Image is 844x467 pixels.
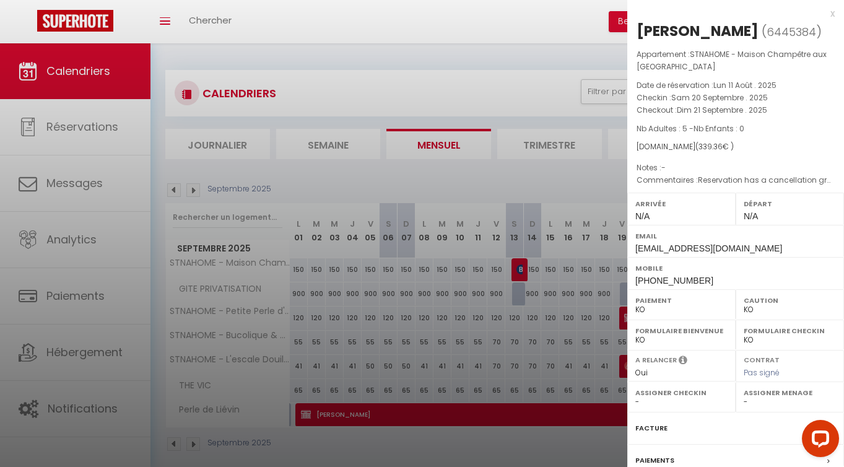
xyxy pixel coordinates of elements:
label: Formulaire Bienvenue [635,325,728,337]
p: Date de réservation : [637,79,835,92]
label: Mobile [635,262,836,274]
p: Checkin : [637,92,835,104]
span: STNAHOME - Maison Champêtre aux [GEOGRAPHIC_DATA] [637,49,827,72]
label: Email [635,230,836,242]
span: Lun 11 Août . 2025 [713,80,777,90]
p: Commentaires : [637,174,835,186]
div: x [627,6,835,21]
span: Nb Enfants : 0 [694,123,744,134]
p: Checkout : [637,104,835,116]
label: Arrivée [635,198,728,210]
label: Contrat [744,355,780,363]
label: Assigner Menage [744,386,836,399]
i: Sélectionner OUI si vous souhaiter envoyer les séquences de messages post-checkout [679,355,687,369]
span: ( € ) [695,141,734,152]
iframe: LiveChat chat widget [792,415,844,467]
span: - [661,162,666,173]
span: 339.36 [698,141,723,152]
label: A relancer [635,355,677,365]
label: Formulaire Checkin [744,325,836,337]
div: [DOMAIN_NAME] [637,141,835,153]
label: Caution [744,294,836,307]
label: Facture [635,422,668,435]
span: Nb Adultes : 5 - [637,123,744,134]
div: [PERSON_NAME] [637,21,759,41]
label: Paiement [635,294,728,307]
label: Paiements [635,454,674,467]
label: Assigner Checkin [635,386,728,399]
span: ( ) [762,23,822,40]
span: Dim 21 Septembre . 2025 [677,105,767,115]
span: [PHONE_NUMBER] [635,276,713,286]
span: [EMAIL_ADDRESS][DOMAIN_NAME] [635,243,782,253]
span: 6445384 [767,24,816,40]
span: N/A [744,211,758,221]
span: Pas signé [744,367,780,378]
p: Appartement : [637,48,835,73]
p: Notes : [637,162,835,174]
span: N/A [635,211,650,221]
label: Départ [744,198,836,210]
span: Sam 20 Septembre . 2025 [671,92,768,103]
